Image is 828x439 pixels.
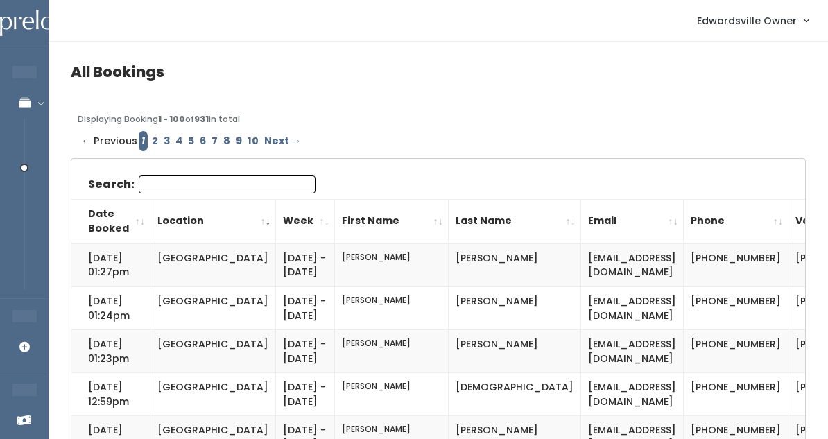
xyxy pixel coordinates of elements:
td: [EMAIL_ADDRESS][DOMAIN_NAME] [581,373,684,416]
a: Next → [261,131,304,151]
a: Edwardsville Owner [683,6,822,35]
b: 931 [194,113,209,125]
td: [PHONE_NUMBER] [684,243,788,287]
div: Displaying Booking of in total [78,113,799,126]
input: Search: [139,175,316,193]
a: Page 6 [197,131,209,151]
a: Page 2 [149,131,161,151]
td: [GEOGRAPHIC_DATA] [150,373,276,416]
th: Location: activate to sort column ascending [150,199,276,243]
th: First Name: activate to sort column ascending [335,199,449,243]
td: [DATE] - [DATE] [276,287,335,330]
th: Date Booked: activate to sort column ascending [71,199,150,243]
td: [EMAIL_ADDRESS][DOMAIN_NAME] [581,330,684,373]
a: Page 9 [233,131,245,151]
a: Page 5 [185,131,197,151]
a: Page 3 [161,131,173,151]
td: [DATE] - [DATE] [276,243,335,287]
a: Page 8 [221,131,233,151]
td: [DATE] - [DATE] [276,373,335,416]
td: [GEOGRAPHIC_DATA] [150,287,276,330]
td: [PHONE_NUMBER] [684,373,788,416]
td: [DATE] 01:23pm [71,330,150,373]
td: [PHONE_NUMBER] [684,287,788,330]
td: [PERSON_NAME] [449,243,581,287]
h4: All Bookings [71,64,806,80]
td: [DATE] - [DATE] [276,330,335,373]
td: [PERSON_NAME] [449,287,581,330]
td: [PERSON_NAME] [335,373,449,416]
td: [DEMOGRAPHIC_DATA] [449,373,581,416]
div: Pagination [78,131,799,151]
td: [EMAIL_ADDRESS][DOMAIN_NAME] [581,243,684,287]
td: [GEOGRAPHIC_DATA] [150,243,276,287]
td: [GEOGRAPHIC_DATA] [150,330,276,373]
td: [DATE] 01:27pm [71,243,150,287]
span: Edwardsville Owner [697,13,797,28]
span: ← Previous [81,131,137,151]
td: [DATE] 01:24pm [71,287,150,330]
td: [PERSON_NAME] [335,287,449,330]
td: [EMAIL_ADDRESS][DOMAIN_NAME] [581,287,684,330]
a: Page 7 [209,131,221,151]
td: [PERSON_NAME] [335,330,449,373]
td: [PERSON_NAME] [335,243,449,287]
th: Week: activate to sort column ascending [276,199,335,243]
td: [DATE] 12:59pm [71,373,150,416]
label: Search: [88,175,316,193]
th: Last Name: activate to sort column ascending [449,199,581,243]
td: [PERSON_NAME] [449,330,581,373]
a: Page 4 [173,131,185,151]
em: Page 1 [139,131,148,151]
td: [PHONE_NUMBER] [684,330,788,373]
a: Page 10 [245,131,261,151]
th: Email: activate to sort column ascending [581,199,684,243]
b: 1 - 100 [158,113,185,125]
th: Phone: activate to sort column ascending [684,199,788,243]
